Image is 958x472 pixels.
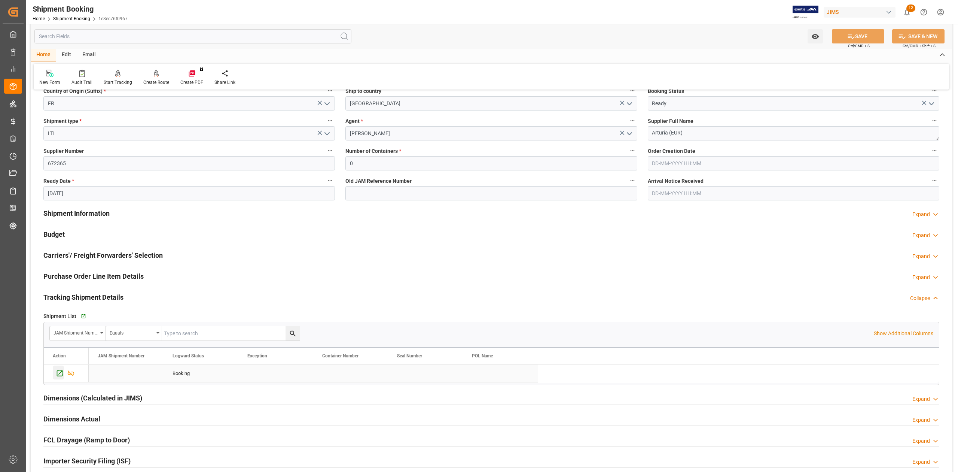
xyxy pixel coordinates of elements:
div: Expand [912,211,930,218]
span: 12 [906,4,915,12]
h2: Budget [43,229,65,239]
button: SAVE & NEW [892,29,945,43]
div: Expand [912,395,930,403]
span: Shipment type [43,117,82,125]
div: Expand [912,458,930,466]
div: Share Link [214,79,235,86]
button: Booking Status [930,86,939,96]
span: Ready Date [43,177,74,185]
button: Old JAM Reference Number [628,176,637,185]
button: Supplier Number [325,146,335,155]
span: Booking Status [648,87,684,95]
button: Ready Date * [325,176,335,185]
button: Supplier Full Name [930,116,939,125]
textarea: Arturia (EUR) [648,126,939,140]
button: Shipment type * [325,116,335,125]
input: DD-MM-YYYY HH:MM [648,156,939,170]
button: open menu [623,128,634,139]
h2: Shipment Information [43,208,110,218]
div: Expand [912,273,930,281]
span: Ctrl/CMD + Shift + S [903,43,936,49]
div: Expand [912,232,930,239]
span: POL Name [472,353,493,358]
div: Audit Trail [71,79,92,86]
button: open menu [808,29,823,43]
div: Shipment Booking [33,3,128,15]
img: Exertis%20JAM%20-%20Email%20Logo.jpg_1722504956.jpg [793,6,818,19]
span: Agent [345,117,363,125]
span: Order Creation Date [648,147,695,155]
button: open menu [925,98,936,109]
p: Show Additional Columns [874,330,933,338]
div: Collapse [910,294,930,302]
button: open menu [50,326,106,341]
button: JIMS [824,5,898,19]
span: Ship to country [345,87,381,95]
span: Shipment List [43,312,76,320]
h2: Carriers'/ Freight Forwarders' Selection [43,250,163,260]
button: SAVE [832,29,884,43]
h2: Tracking Shipment Details [43,292,123,302]
h2: Purchase Order Line Item Details [43,271,144,281]
a: Home [33,16,45,21]
span: Ctrl/CMD + S [848,43,870,49]
input: DD-MM-YYYY HH:MM [648,186,939,200]
button: open menu [623,98,634,109]
div: Expand [912,437,930,445]
div: Press SPACE to select this row. [44,364,89,382]
div: Expand [912,252,930,260]
span: JAM Shipment Number [98,353,144,358]
span: Seal Number [397,353,422,358]
button: Country of Origin (Suffix) * [325,86,335,96]
button: Arrival Notice Received [930,176,939,185]
div: Action [53,353,66,358]
div: JAM Shipment Number [54,328,98,336]
h2: FCL Drayage (Ramp to Door) [43,435,130,445]
button: Order Creation Date [930,146,939,155]
span: Old JAM Reference Number [345,177,412,185]
button: search button [286,326,300,341]
input: Search Fields [34,29,351,43]
h2: Dimensions Actual [43,414,100,424]
h2: Importer Security Filing (ISF) [43,456,131,466]
input: DD-MM-YYYY [43,186,335,200]
h2: Dimensions (Calculated in JIMS) [43,393,142,403]
div: Press SPACE to select this row. [89,364,538,382]
button: show 12 new notifications [898,4,915,21]
a: Shipment Booking [53,16,90,21]
span: Container Number [322,353,359,358]
span: Supplier Full Name [648,117,693,125]
span: Arrival Notice Received [648,177,704,185]
div: Equals [110,328,154,336]
button: Help Center [915,4,932,21]
div: Email [77,49,101,61]
button: open menu [321,128,332,139]
input: Type to search/select [43,96,335,111]
input: Type to search [162,326,300,341]
div: Home [31,49,56,61]
span: Supplier Number [43,147,84,155]
button: open menu [321,98,332,109]
div: New Form [39,79,60,86]
button: Number of Containers * [628,146,637,155]
span: Exception [247,353,267,358]
button: Ship to country [628,86,637,96]
div: JIMS [824,7,896,18]
div: Create Route [143,79,169,86]
div: Start Tracking [104,79,132,86]
button: Agent * [628,116,637,125]
button: open menu [106,326,162,341]
span: Number of Containers [345,147,401,155]
span: Country of Origin (Suffix) [43,87,106,95]
div: Expand [912,416,930,424]
div: Edit [56,49,77,61]
span: Logward Status [173,353,204,358]
div: Booking [173,365,229,382]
